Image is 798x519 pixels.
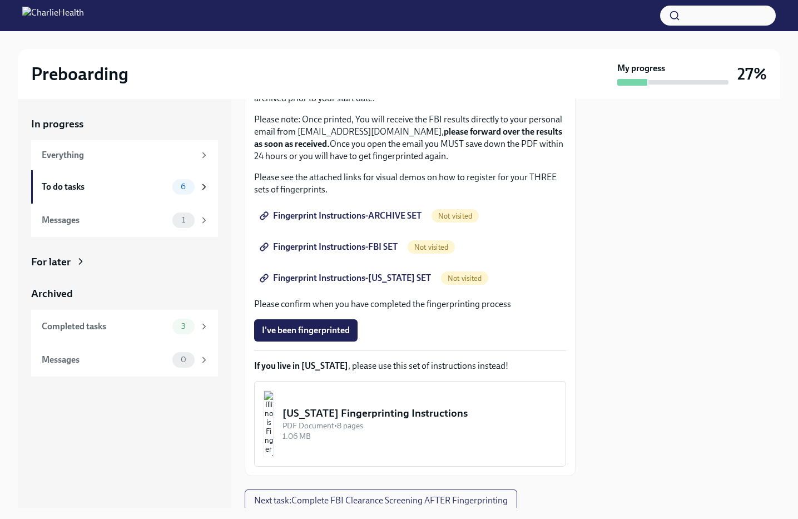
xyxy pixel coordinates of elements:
[42,181,168,193] div: To do tasks
[254,360,566,372] p: , please use this set of instructions instead!
[282,431,557,442] div: 1.06 MB
[174,355,193,364] span: 0
[42,354,168,366] div: Messages
[42,149,195,161] div: Everything
[31,204,218,237] a: Messages1
[254,495,508,506] span: Next task : Complete FBI Clearance Screening AFTER Fingerprinting
[31,310,218,343] a: Completed tasks3
[42,214,168,226] div: Messages
[31,255,218,269] a: For later
[175,216,192,224] span: 1
[737,64,767,84] h3: 27%
[441,274,488,283] span: Not visited
[22,7,84,24] img: CharlieHealth
[432,212,479,220] span: Not visited
[254,113,566,162] p: Please note: Once printed, You will receive the FBI results directly to your personal email from ...
[245,490,517,512] button: Next task:Complete FBI Clearance Screening AFTER Fingerprinting
[282,421,557,431] div: PDF Document • 8 pages
[31,255,71,269] div: For later
[264,391,274,457] img: Illinois Fingerprinting Instructions
[31,63,128,85] h2: Preboarding
[408,243,455,251] span: Not visited
[31,117,218,131] a: In progress
[254,381,566,467] button: [US_STATE] Fingerprinting InstructionsPDF Document•8 pages1.06 MB
[31,140,218,170] a: Everything
[174,182,192,191] span: 6
[254,298,566,310] p: Please confirm when you have completed the fingerprinting process
[254,236,405,258] a: Fingerprint Instructions-FBI SET
[617,62,665,75] strong: My progress
[254,171,566,196] p: Please see the attached links for visual demos on how to register for your THREE sets of fingerpr...
[254,360,348,371] strong: If you live in [US_STATE]
[262,273,431,284] span: Fingerprint Instructions-[US_STATE] SET
[282,406,557,421] div: [US_STATE] Fingerprinting Instructions
[254,319,358,342] button: I've been fingerprinted
[31,343,218,377] a: Messages0
[254,267,439,289] a: Fingerprint Instructions-[US_STATE] SET
[262,210,422,221] span: Fingerprint Instructions-ARCHIVE SET
[31,286,218,301] a: Archived
[175,322,192,330] span: 3
[262,325,350,336] span: I've been fingerprinted
[31,170,218,204] a: To do tasks6
[254,205,429,227] a: Fingerprint Instructions-ARCHIVE SET
[42,320,168,333] div: Completed tasks
[262,241,398,253] span: Fingerprint Instructions-FBI SET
